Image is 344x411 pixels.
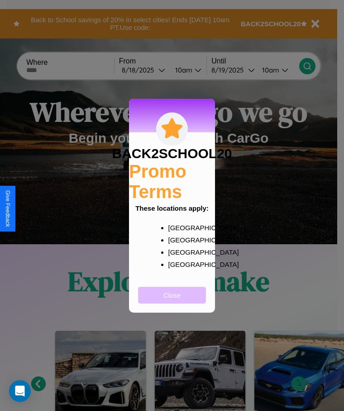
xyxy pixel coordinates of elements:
p: [GEOGRAPHIC_DATA] [168,222,194,234]
b: These locations apply: [135,204,209,212]
div: Open Intercom Messenger [9,380,31,402]
h2: Promo Terms [129,161,215,202]
p: [GEOGRAPHIC_DATA] [168,234,194,246]
button: Close [138,287,206,304]
div: Give Feedback [5,190,11,227]
p: [GEOGRAPHIC_DATA] [168,246,194,258]
p: [GEOGRAPHIC_DATA] [168,258,194,271]
h3: BACK2SCHOOL20 [112,146,232,161]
